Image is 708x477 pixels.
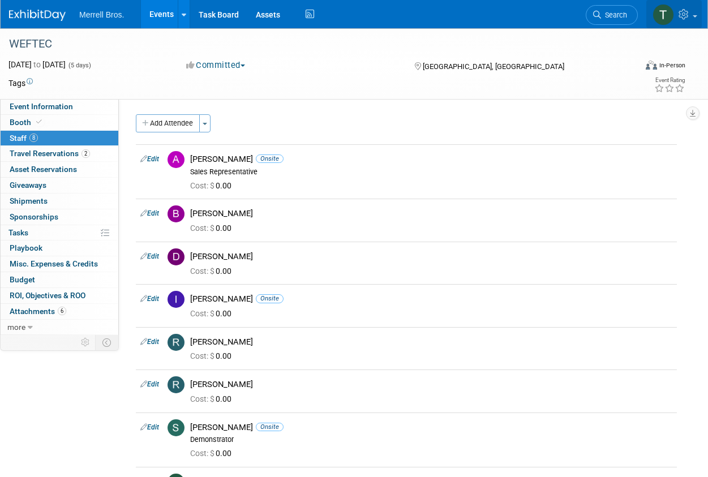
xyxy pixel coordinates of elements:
[10,118,44,127] span: Booth
[190,267,236,276] span: 0.00
[10,181,46,190] span: Giveaways
[96,335,119,350] td: Toggle Event Tabs
[136,114,200,132] button: Add Attendee
[190,224,236,233] span: 0.00
[190,351,236,360] span: 0.00
[182,59,250,71] button: Committed
[1,131,118,146] a: Staff8
[190,309,216,318] span: Cost: $
[1,209,118,225] a: Sponsorships
[190,379,672,390] div: [PERSON_NAME]
[8,78,33,89] td: Tags
[81,149,90,158] span: 2
[190,181,216,190] span: Cost: $
[1,162,118,177] a: Asset Reservations
[10,291,85,300] span: ROI, Objectives & ROO
[256,294,284,303] span: Onsite
[168,291,184,308] img: I.jpg
[1,194,118,209] a: Shipments
[190,422,672,433] div: [PERSON_NAME]
[10,196,48,205] span: Shipments
[168,334,184,351] img: R.jpg
[1,256,118,272] a: Misc. Expenses & Credits
[140,338,159,346] a: Edit
[256,154,284,163] span: Onsite
[190,251,672,262] div: [PERSON_NAME]
[168,205,184,222] img: B.jpg
[168,419,184,436] img: S.jpg
[8,60,66,69] span: [DATE] [DATE]
[1,146,118,161] a: Travel Reservations2
[10,149,90,158] span: Travel Reservations
[1,288,118,303] a: ROI, Objectives & ROO
[1,304,118,319] a: Attachments6
[190,309,236,318] span: 0.00
[653,4,674,25] img: Theresa Lucas
[10,134,38,143] span: Staff
[10,102,73,111] span: Event Information
[190,394,236,403] span: 0.00
[10,243,42,252] span: Playbook
[10,212,58,221] span: Sponsorships
[140,252,159,260] a: Edit
[36,119,42,125] i: Booth reservation complete
[168,248,184,265] img: D.jpg
[9,10,66,21] img: ExhibitDay
[168,376,184,393] img: R.jpg
[654,78,685,83] div: Event Rating
[1,320,118,335] a: more
[79,10,124,19] span: Merrell Bros.
[190,449,216,458] span: Cost: $
[601,11,627,19] span: Search
[190,337,672,347] div: [PERSON_NAME]
[256,423,284,431] span: Onsite
[168,151,184,168] img: A.jpg
[587,59,685,76] div: Event Format
[659,61,685,70] div: In-Person
[190,449,236,458] span: 0.00
[190,154,672,165] div: [PERSON_NAME]
[10,165,77,174] span: Asset Reservations
[1,225,118,240] a: Tasks
[8,228,28,237] span: Tasks
[1,272,118,287] a: Budget
[190,351,216,360] span: Cost: $
[140,423,159,431] a: Edit
[140,295,159,303] a: Edit
[10,307,66,316] span: Attachments
[140,380,159,388] a: Edit
[32,60,42,69] span: to
[190,208,672,219] div: [PERSON_NAME]
[29,134,38,142] span: 8
[5,34,628,54] div: WEFTEC
[190,167,672,177] div: Sales Representative
[140,209,159,217] a: Edit
[140,155,159,163] a: Edit
[7,323,25,332] span: more
[58,307,66,315] span: 6
[1,240,118,256] a: Playbook
[76,335,96,350] td: Personalize Event Tab Strip
[423,62,564,71] span: [GEOGRAPHIC_DATA], [GEOGRAPHIC_DATA]
[646,61,657,70] img: Format-Inperson.png
[190,267,216,276] span: Cost: $
[10,259,98,268] span: Misc. Expenses & Credits
[190,224,216,233] span: Cost: $
[586,5,638,25] a: Search
[67,62,91,69] span: (5 days)
[1,178,118,193] a: Giveaways
[1,99,118,114] a: Event Information
[1,115,118,130] a: Booth
[190,181,236,190] span: 0.00
[190,294,672,304] div: [PERSON_NAME]
[190,394,216,403] span: Cost: $
[190,435,672,444] div: Demonstrator
[10,275,35,284] span: Budget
